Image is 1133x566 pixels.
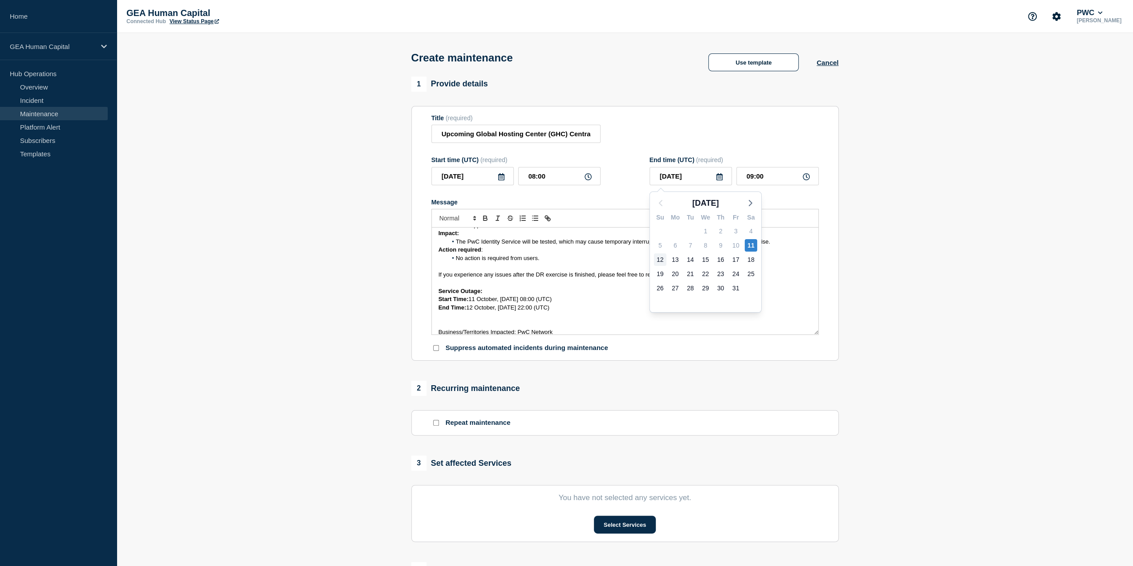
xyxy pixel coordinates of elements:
span: 12 October, [DATE] 22:00 (UTC) [466,304,549,311]
span: If you experience any issues after the DR exercise is finished, please feel free to report an inc... [439,271,757,278]
strong: Impact: [439,230,459,236]
button: Cancel [816,59,838,66]
span: Business/Territories Impacted: PwC Network [439,329,552,335]
span: 3 [411,456,426,471]
div: Monday, Oct 20, 2025 [669,268,682,280]
span: 1 [411,77,426,92]
div: Thursday, Oct 2, 2025 [715,225,727,237]
div: Tuesday, Oct 7, 2025 [684,239,697,252]
div: Wednesday, Oct 29, 2025 [699,282,712,294]
span: (required) [446,114,473,122]
div: Saturday, Oct 18, 2025 [745,253,757,266]
button: PWC [1075,8,1104,17]
input: YYYY-MM-DD [650,167,732,185]
div: Message [432,228,818,334]
p: GEA Human Capital [10,43,95,50]
div: Thursday, Oct 9, 2025 [715,239,727,252]
input: Repeat maintenance [433,420,439,426]
input: HH:MM [518,167,601,185]
span: Font size [435,213,479,224]
button: Toggle bold text [479,213,491,224]
span: : [481,246,483,253]
p: Repeat maintenance [446,419,511,427]
div: Friday, Oct 24, 2025 [730,268,742,280]
span: No action is required from users. [456,255,540,261]
div: End time (UTC) [650,156,819,163]
span: The purpose of this DR [PERSON_NAME] is to evaluate DR plans, confirm the resilience of core infr... [439,214,803,228]
span: (required) [696,156,723,163]
input: HH:MM [736,167,819,185]
input: Title [431,125,601,143]
div: Tuesday, Oct 21, 2025 [684,268,697,280]
button: Support [1023,7,1042,26]
p: [PERSON_NAME] [1075,17,1123,24]
strong: Action required [439,246,481,253]
div: Wednesday, Oct 8, 2025 [699,239,712,252]
span: The PwC Identity Service will be tested, which may cause temporary interruptions to access Talent... [456,238,770,245]
span: 2 [411,381,426,396]
div: Thursday, Oct 23, 2025 [715,268,727,280]
div: Wednesday, Oct 22, 2025 [699,268,712,280]
button: Toggle strikethrough text [504,213,516,224]
div: Mo [668,212,683,224]
div: Monday, Oct 27, 2025 [669,282,682,294]
div: Thursday, Oct 16, 2025 [715,253,727,266]
div: Saturday, Oct 25, 2025 [745,268,757,280]
div: Wednesday, Oct 15, 2025 [699,253,712,266]
div: Wednesday, Oct 1, 2025 [699,225,712,237]
div: Message [431,199,819,206]
div: Th [713,212,728,224]
div: Start time (UTC) [431,156,601,163]
strong: End Time: [439,304,467,311]
div: Recurring maintenance [411,381,520,396]
p: You have not selected any services yet. [431,493,819,502]
span: [DATE] [692,196,719,210]
div: Sunday, Oct 26, 2025 [654,282,666,294]
div: Friday, Oct 17, 2025 [730,253,742,266]
input: YYYY-MM-DD [431,167,514,185]
div: Friday, Oct 3, 2025 [730,225,742,237]
input: Suppress automated incidents during maintenance [433,345,439,351]
p: Connected Hub [126,18,166,24]
div: Tuesday, Oct 14, 2025 [684,253,697,266]
span: (required) [480,156,508,163]
div: Sunday, Oct 5, 2025 [654,239,666,252]
div: Sa [743,212,759,224]
div: Saturday, Oct 11, 2025 [745,239,757,252]
div: Monday, Oct 13, 2025 [669,253,682,266]
div: Monday, Oct 6, 2025 [669,239,682,252]
a: View Status Page [170,18,219,24]
strong: Service Outage: [439,288,483,294]
button: Toggle link [541,213,554,224]
p: GEA Human Capital [126,8,305,18]
h1: Create maintenance [411,52,513,64]
div: Title [431,114,601,122]
div: Sunday, Oct 19, 2025 [654,268,666,280]
strong: Start Time: [439,296,469,302]
button: Select Services [594,516,656,533]
button: Toggle ordered list [516,213,529,224]
span: 11 October, [DATE] 08:00 (UTC) [468,296,552,302]
button: Toggle bulleted list [529,213,541,224]
div: Set affected Services [411,456,512,471]
button: Toggle italic text [491,213,504,224]
div: Tuesday, Oct 28, 2025 [684,282,697,294]
div: Provide details [411,77,488,92]
button: Account settings [1047,7,1066,26]
p: Suppress automated incidents during maintenance [446,344,608,352]
div: Su [653,212,668,224]
button: [DATE] [689,196,723,210]
div: Tu [683,212,698,224]
div: Friday, Oct 31, 2025 [730,282,742,294]
div: We [698,212,713,224]
div: Thursday, Oct 30, 2025 [715,282,727,294]
div: Saturday, Oct 4, 2025 [745,225,757,237]
div: Friday, Oct 10, 2025 [730,239,742,252]
div: Sunday, Oct 12, 2025 [654,253,666,266]
button: Use template [708,53,799,71]
div: Fr [728,212,743,224]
